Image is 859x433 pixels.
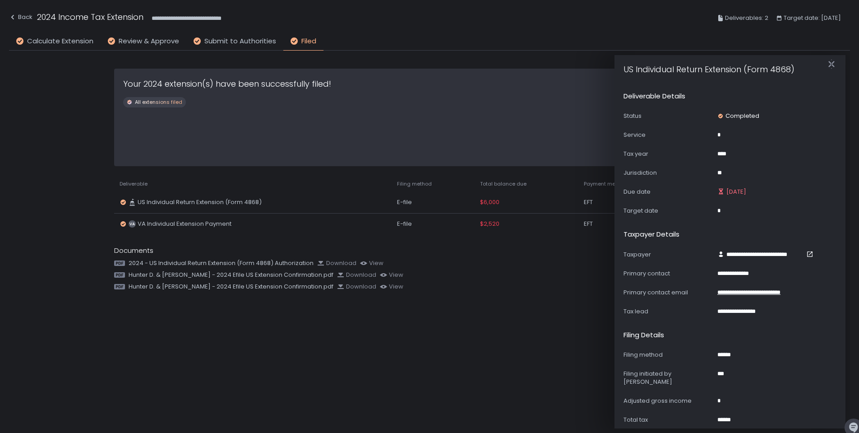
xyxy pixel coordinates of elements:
h2: Deliverable details [623,91,685,102]
button: Back [9,11,32,26]
button: Download [337,271,376,279]
div: Due date [623,188,714,196]
h1: 2024 Income Tax Extension [37,11,143,23]
span: Hunter D. & [PERSON_NAME] - 2024 Efile US Extension Confirmation.pdf [129,283,333,291]
span: Filed [301,36,316,47]
button: Download [317,259,356,267]
div: Completed [717,112,759,120]
div: Total tax [623,416,714,424]
span: 2024 - US Individual Return Extension (Form 4868) Authorization [129,259,314,267]
div: Back [9,12,32,23]
h2: Filing details [623,330,664,340]
span: Deliverable [120,181,148,187]
div: E-file [397,198,469,206]
span: Total balance due [480,181,526,187]
span: Deliverables: 2 [725,13,768,23]
span: All extensions filed [135,99,182,106]
h1: Your 2024 extension(s) have been successfully filed! [123,78,331,90]
button: view [380,271,403,279]
div: Tax year [623,150,714,158]
span: EFT [584,220,593,228]
span: VA Individual Extension Payment [138,220,231,228]
div: Primary contact email [623,289,714,297]
button: Download [337,283,376,291]
div: Taxpayer [623,251,714,259]
span: Submit to Authorities [204,36,276,47]
div: Filing method [623,351,714,359]
span: Payment method [584,181,627,187]
span: Target date: [DATE] [784,13,841,23]
text: VA [129,221,135,227]
div: Status [623,112,714,120]
span: Hunter D. & [PERSON_NAME] - 2024 Efile US Extension Confirmation.pdf [129,271,333,279]
span: Calculate Extension [27,36,93,47]
span: Filing method [397,181,432,187]
h1: US Individual Return Extension (Form 4868) [623,52,794,75]
h2: Taxpayer details [623,229,679,240]
div: Service [623,131,714,139]
div: Target date [623,207,714,215]
div: E-file [397,220,469,228]
div: Primary contact [623,270,714,278]
span: [DATE] [726,188,746,196]
span: $6,000 [480,198,499,206]
div: Documents [114,246,745,256]
span: EFT [584,198,593,206]
div: Adjusted gross income [623,397,714,405]
span: Review & Approve [119,36,179,47]
span: $2,520 [480,220,499,228]
span: US Individual Return Extension (Form 4868) [138,198,262,206]
button: view [380,283,403,291]
div: Jurisdiction [623,169,714,177]
button: view [360,259,383,267]
div: Filing initiated by [PERSON_NAME] [623,370,714,386]
div: Tax lead [623,307,714,316]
